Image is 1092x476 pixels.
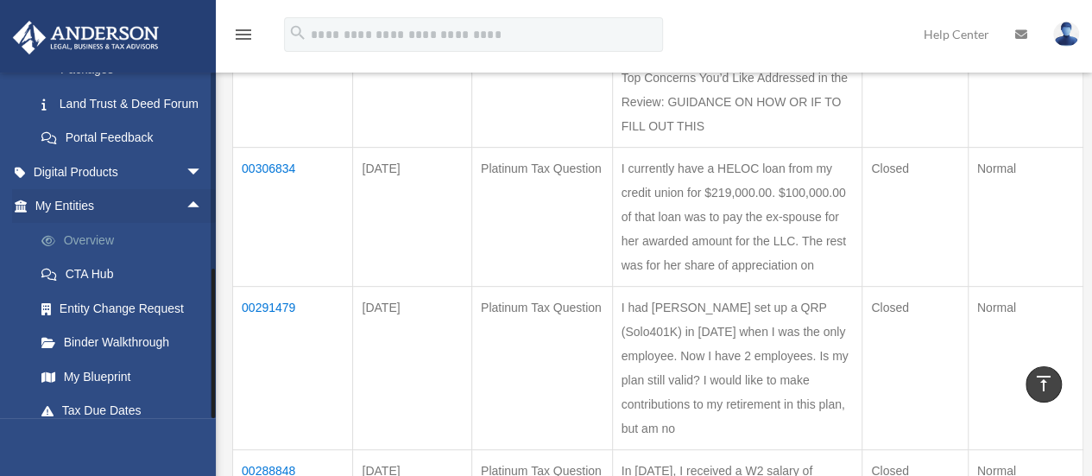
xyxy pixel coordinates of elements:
[612,148,862,287] td: I currently have a HELOC loan from my credit union for $219,000.00. $100,000.00 of that loan was ...
[353,287,471,450] td: [DATE]
[968,287,1083,450] td: Normal
[233,24,254,45] i: menu
[24,257,229,292] a: CTA Hub
[1026,366,1062,403] a: vertical_align_top
[24,291,229,326] a: Entity Change Request
[8,21,164,54] img: Anderson Advisors Platinum Portal
[12,189,229,224] a: My Entitiesarrow_drop_up
[12,155,229,189] a: Digital Productsarrow_drop_down
[862,287,969,450] td: Closed
[1033,373,1054,394] i: vertical_align_top
[471,148,612,287] td: Platinum Tax Question
[24,121,220,155] a: Portal Feedback
[612,287,862,450] td: I had [PERSON_NAME] set up a QRP (Solo401K) in [DATE] when I was the only employee. Now I have 2 ...
[233,30,254,45] a: menu
[186,189,220,225] span: arrow_drop_up
[1053,22,1079,47] img: User Pic
[24,359,229,394] a: My Blueprint
[24,394,229,428] a: Tax Due Dates
[233,287,353,450] td: 00291479
[471,287,612,450] td: Platinum Tax Question
[24,86,220,121] a: Land Trust & Deed Forum
[968,148,1083,287] td: Normal
[24,223,229,257] a: Overview
[862,148,969,287] td: Closed
[24,326,229,360] a: Binder Walkthrough
[288,23,307,42] i: search
[353,148,471,287] td: [DATE]
[233,148,353,287] td: 00306834
[186,155,220,190] span: arrow_drop_down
